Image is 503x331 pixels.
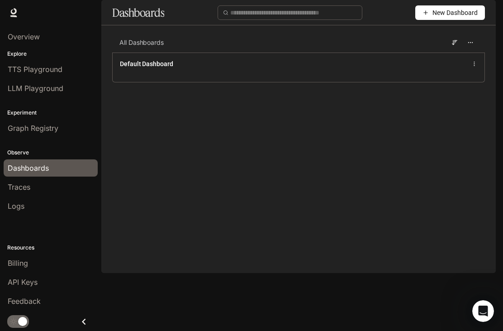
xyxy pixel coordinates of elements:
span: All Dashboards [119,38,164,47]
span: New Dashboard [432,8,478,18]
button: New Dashboard [415,5,485,20]
h1: Dashboards [112,4,164,22]
a: Default Dashboard [120,59,173,68]
iframe: Intercom live chat [472,300,494,322]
